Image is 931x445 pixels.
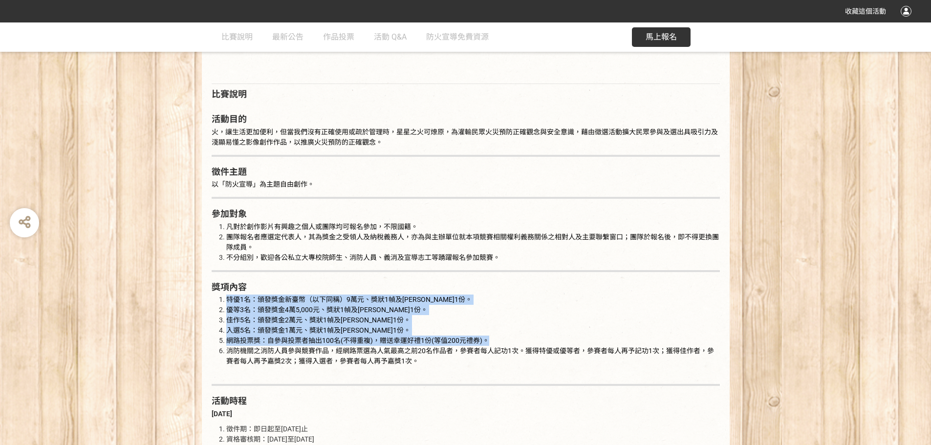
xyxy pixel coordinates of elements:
[226,337,489,344] span: 網路投票獎：自參與投票者抽出100名(不得重複)，贈送幸運好禮1份(等值200元禮券)。
[323,22,354,52] a: 作品投票
[272,22,303,52] a: 最新公告
[212,167,247,177] strong: 徵件主題
[226,233,719,251] span: 團隊報名者應選定代表人，其為獎金之受領人及納稅義務人，亦為與主辦單位就本項競賽相關權利義務關係之相對人及主要聯繫窗口；團隊於報名後，即不得更換團隊成員。
[272,32,303,42] span: 最新公告
[226,296,472,303] span: 特優1名：頒發獎金新臺幣（以下同稱）9萬元、獎狀1幀及[PERSON_NAME]1份。
[845,7,886,15] span: 收藏這個活動
[226,223,418,231] span: 凡對於創作影片有興趣之個人或團隊均可報名參加，不限國籍。
[226,434,720,445] li: 資格審核期：[DATE]至[DATE]
[323,32,354,42] span: 作品投票
[374,32,407,42] span: 活動 Q&A
[646,32,677,42] span: 馬上報名
[212,209,247,219] strong: 參加對象
[212,180,314,188] span: 以「防火宣導」為主題自由創作。
[212,396,247,406] strong: 活動時程
[212,128,718,146] span: 火，讓生活更加便利，但當我們沒有正確使用或疏於管理時，星星之火可燎原，為灌輸民眾火災預防正確觀念與安全意識，藉由徵選活動擴大民眾參與及選出具吸引力及淺顯易懂之影像創作作品，以推廣火災預防的正確觀念。
[374,22,407,52] a: 活動 Q&A
[226,306,428,314] span: 優等3名：頒發獎金4萬5,000元、獎狀1幀及[PERSON_NAME]1份。
[212,114,247,124] strong: 活動目的
[426,22,489,52] a: 防火宣導免費資源
[632,27,691,47] button: 馬上報名
[226,424,720,434] li: 徵件期：即日起至[DATE]止
[426,32,489,42] span: 防火宣導免費資源
[212,410,232,418] strong: [DATE]
[212,89,720,100] h2: 比賽說明
[226,347,714,365] span: 消防機關之消防人員參與競賽作品，經網路票選為人氣最高之前20名作品者，參賽者每人記功1次。獲得特優或優等者，參賽者每人再予記功1次；獲得佳作者，參賽者每人再予嘉獎2次；獲得入選者，參賽者每人再予...
[226,316,411,324] span: 佳作5名：頒發獎金2萬元、獎狀1幀及[PERSON_NAME]1份。
[221,22,253,52] a: 比賽說明
[226,326,411,334] span: 入選5名：頒發獎金1萬元、獎狀1幀及[PERSON_NAME]1份。
[221,32,253,42] span: 比賽說明
[212,282,247,292] strong: 獎項內容
[226,254,500,261] span: 不分組別，歡迎各公私立大專校院師生、消防人員、義消及宣導志工等踴躍報名參加競賽。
